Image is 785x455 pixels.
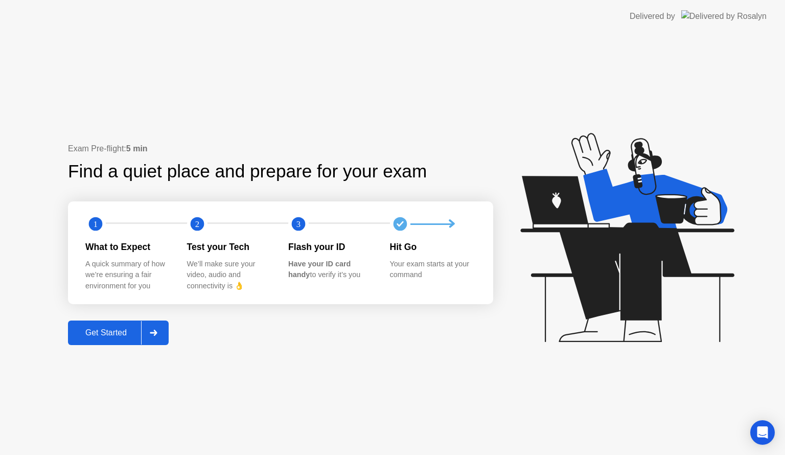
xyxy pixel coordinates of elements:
div: to verify it’s you [288,259,374,281]
b: Have your ID card handy [288,260,351,279]
div: What to Expect [85,240,171,254]
div: We’ll make sure your video, audio and connectivity is 👌 [187,259,272,292]
div: Your exam starts at your command [390,259,475,281]
div: Delivered by [630,10,675,22]
div: Exam Pre-flight: [68,143,493,155]
text: 1 [94,219,98,229]
div: Open Intercom Messenger [750,420,775,445]
div: Find a quiet place and prepare for your exam [68,158,428,185]
div: Test your Tech [187,240,272,254]
div: Get Started [71,328,141,337]
b: 5 min [126,144,148,153]
img: Delivered by Rosalyn [681,10,767,22]
div: Hit Go [390,240,475,254]
div: Flash your ID [288,240,374,254]
text: 3 [296,219,301,229]
div: A quick summary of how we’re ensuring a fair environment for you [85,259,171,292]
button: Get Started [68,321,169,345]
text: 2 [195,219,199,229]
